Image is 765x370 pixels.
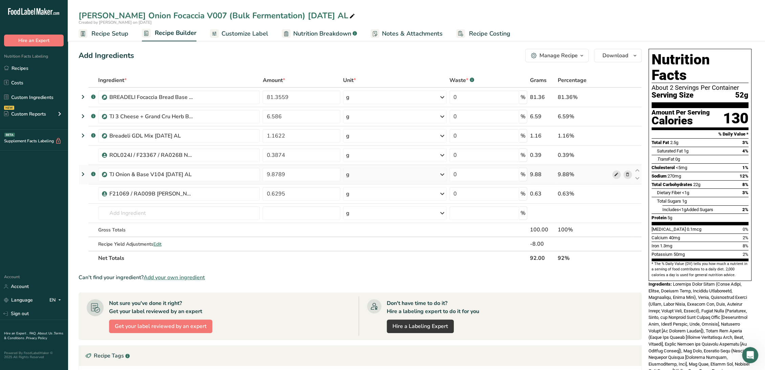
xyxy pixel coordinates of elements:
div: Custom Reports [4,110,46,118]
span: [MEDICAL_DATA] [652,227,686,232]
div: 1.16 [530,132,555,140]
span: 1.3mg [660,243,672,248]
span: Includes Added Sugars [662,207,713,212]
div: g [346,151,349,159]
span: Get your label reviewed by an expert [115,322,207,330]
div: F21069 / RA009B [PERSON_NAME], General [PERSON_NAME] [DATE] AC [109,190,194,198]
span: Unit [343,76,356,84]
div: g [346,190,349,198]
span: 0.1mcg [687,227,701,232]
span: Nutrition Breakdown [293,29,351,38]
th: Net Totals [97,251,529,265]
i: Trans [657,157,668,162]
span: Total Sugars [657,199,681,204]
div: g [346,93,349,101]
span: Created by [PERSON_NAME] on [DATE] [79,20,152,25]
span: Iron [652,243,659,248]
span: 270mg [667,173,681,179]
span: Customize Label [221,29,268,38]
span: Calcium [652,235,668,240]
div: 6.59% [557,112,609,121]
span: Edit [153,241,162,247]
div: 9.88 [530,170,555,179]
span: Percentage [557,76,586,84]
span: 4% [742,148,748,153]
div: g [346,170,349,179]
span: 8% [743,243,748,248]
a: FAQ . [29,331,38,336]
div: 9.88% [557,170,609,179]
span: 50mg [674,252,685,257]
span: Sodium [652,173,666,179]
div: About 2 Servings Per Container [652,84,748,91]
span: 8% [742,182,748,187]
span: Cholesterol [652,165,675,170]
a: Nutrition Breakdown [282,26,357,41]
div: Waste [449,76,474,84]
div: 100% [557,226,609,234]
span: 52g [735,91,748,100]
div: TJ Onion & Base V104 [DATE] AL [109,170,194,179]
span: 5g [667,215,672,220]
th: 92% [556,251,611,265]
div: Add Ingredients [79,50,134,61]
span: <1g [679,207,686,212]
button: Manage Recipe [525,49,589,62]
span: 0% [743,227,748,232]
span: 2% [743,252,748,257]
div: 0.39 [530,151,555,159]
div: 0.63 [530,190,555,198]
span: Recipe Costing [469,29,510,38]
a: Recipe Setup [79,26,128,41]
span: 12% [740,173,748,179]
div: Powered By FoodLabelMaker © 2025 All Rights Reserved [4,351,64,359]
h1: Nutrition Facts [652,52,748,83]
div: NEW [4,106,14,110]
span: Total Fat [652,140,669,145]
img: Sub Recipe [102,95,107,100]
span: 1g [682,199,687,204]
div: BETA [4,133,15,137]
div: Calories [652,116,710,126]
div: 81.36 [530,93,555,101]
span: Amount [262,76,285,84]
section: % Daily Value * [652,130,748,138]
div: Not sure you've done it right? Get your label reviewed by an expert [109,299,202,315]
span: 0g [675,157,680,162]
div: Manage Recipe [539,52,578,60]
span: Download [602,52,628,60]
span: Recipe Builder [155,28,196,38]
span: 3% [742,140,748,145]
img: Sub Recipe [102,133,107,139]
img: Sub Recipe [102,114,107,119]
div: -8.00 [530,240,555,248]
div: Gross Totals [98,226,260,233]
span: Saturated Fat [657,148,683,153]
a: Recipe Costing [456,26,510,41]
a: About Us . [38,331,54,336]
iframe: Intercom live chat [742,347,758,363]
span: Ingredients: [649,282,672,287]
div: 130 [723,109,748,127]
div: Breadeli GDL Mix [DATE] AL [109,132,194,140]
div: 81.36% [557,93,609,101]
div: g [346,132,349,140]
a: Privacy Policy [26,336,47,341]
div: g [346,209,349,217]
div: 0.63% [557,190,609,198]
div: Recipe Tags [79,346,641,366]
span: 3% [742,190,748,195]
a: Terms & Conditions . [4,331,63,341]
button: Download [594,49,642,62]
div: BREADELI Focaccia Bread Base [DATE] AL [109,93,194,101]
span: Add your own ingredient [144,273,205,282]
span: Fat [657,157,674,162]
span: Total Carbohydrates [652,182,692,187]
div: 0.39% [557,151,609,159]
div: Recipe Yield Adjustments [98,241,260,248]
input: Add Ingredient [98,206,260,220]
span: Serving Size [652,91,694,100]
div: 1.16% [557,132,609,140]
div: Don't have time to do it? Hire a labeling expert to do it for you [387,299,479,315]
section: * The % Daily Value (DV) tells you how much a nutrient in a serving of food contributes to a dail... [652,261,748,278]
